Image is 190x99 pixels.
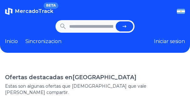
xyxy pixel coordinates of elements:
a: Inicio [5,38,18,45]
span: BETA [44,3,58,9]
p: Estas son algunas ofertas que [DEMOGRAPHIC_DATA] que vale [PERSON_NAME] compartir. [5,83,185,96]
a: Sincronizacion [25,38,61,45]
span: MercadoTrack [15,8,53,14]
a: MercadoTrackBETA [5,8,53,15]
h1: Ofertas destacadas en [GEOGRAPHIC_DATA] [5,73,185,82]
img: MercadoTrack [5,8,13,15]
button: Iniciar sesion [154,38,185,45]
img: Argentina [177,9,185,14]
